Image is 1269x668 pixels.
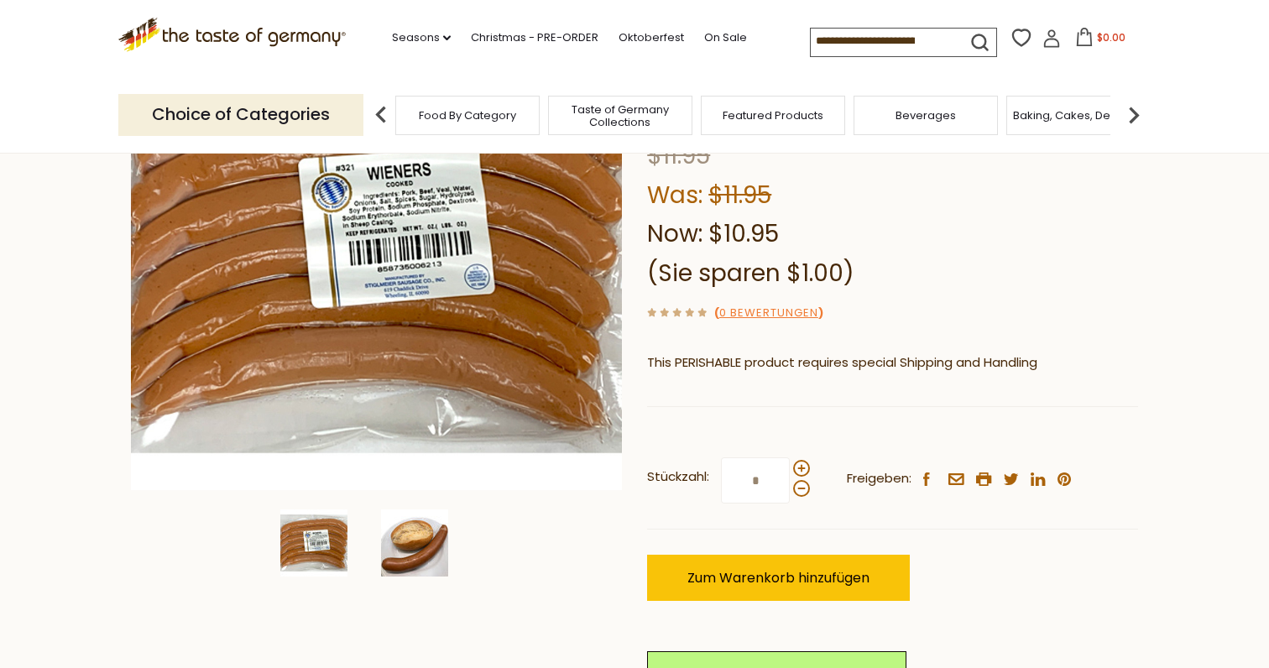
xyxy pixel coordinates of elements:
span: (Sie sparen $1.00) [647,257,854,290]
label: Now: [647,217,702,250]
img: Stiglmeier "Original Wiener" Extra Large Beef and Pork Sausages.1 lbs. [381,509,448,577]
strong: Stückzahl: [647,467,709,488]
p: This PERISHABLE product requires special Shipping and Handling [647,352,1138,373]
span: Freigeben: [847,468,911,489]
span: $11.95 [647,139,710,172]
a: 0 Bewertungen [719,305,818,322]
a: Featured Products [723,109,823,122]
img: previous arrow [364,98,398,132]
a: Baking, Cakes, Desserts [1013,109,1143,122]
span: $11.95 [708,179,771,211]
button: Zum Warenkorb hinzufügen [647,555,910,601]
span: Zum Warenkorb hinzufügen [687,568,869,587]
a: Taste of Germany Collections [553,103,687,128]
a: Beverages [896,109,956,122]
input: Stückzahl: [721,457,790,504]
a: On Sale [704,29,747,47]
span: $10.95 [708,217,779,250]
img: Stiglmeier "Original Wiener" Extra Large Beef and Pork Sausages.1 lbs. [280,509,347,577]
img: next arrow [1117,98,1151,132]
a: Oktoberfest [619,29,684,47]
span: $0.00 [1097,30,1125,44]
button: $0.00 [1064,28,1136,53]
a: Christmas - PRE-ORDER [471,29,598,47]
p: Choice of Categories [118,94,363,135]
li: We will ship this product in heat-protective packaging and ice. [663,386,1138,407]
a: Seasons [392,29,451,47]
span: ( ) [714,305,823,321]
label: Was: [647,179,702,211]
a: Food By Category [419,109,516,122]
